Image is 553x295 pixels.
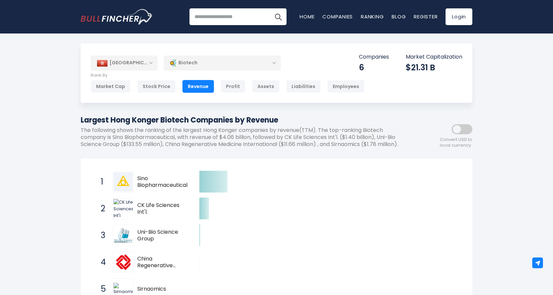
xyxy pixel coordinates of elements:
div: Liabilities [286,80,321,93]
button: Search [270,8,287,25]
h1: Largest Hong Konger Biotech Companies by Revenue [81,115,412,126]
p: Market Capitalization [406,54,462,61]
a: Register [414,13,438,20]
div: Employees [327,80,365,93]
div: Profit [221,80,245,93]
a: Companies [322,13,353,20]
span: Uni-Bio Science Group [137,229,188,243]
div: Revenue [182,80,214,93]
img: Sino Biopharmaceutical [113,172,133,192]
a: Go to homepage [81,9,153,24]
span: Sirnaomics [137,286,188,293]
span: China Regenerative Medicine International [137,255,188,270]
span: 3 [97,230,104,241]
span: 5 [97,283,104,295]
div: Biotech [164,55,281,71]
img: China Regenerative Medicine International [115,254,131,270]
img: Bullfincher logo [81,9,153,24]
img: CK Life Sciences Int'l. [113,199,133,218]
a: Ranking [361,13,384,20]
p: The following shows the ranking of the largest Hong Konger companies by revenue(TTM). The top-ran... [81,127,412,148]
p: Rank By [91,73,365,78]
span: 1 [97,176,104,188]
a: Blog [392,13,406,20]
span: Sino Biopharmaceutical [137,175,188,189]
a: Login [446,8,472,25]
div: 6 [359,62,389,73]
a: Home [300,13,314,20]
span: 2 [97,203,104,214]
span: CK Life Sciences Int'l. [137,202,188,216]
div: [GEOGRAPHIC_DATA] [91,56,158,70]
div: $21.31 B [406,62,462,73]
div: Market Cap [91,80,131,93]
div: Stock Price [137,80,176,93]
span: Convert USD to local currency [440,137,472,148]
p: Companies [359,54,389,61]
div: Assets [252,80,280,93]
span: 4 [97,256,104,268]
img: Sirnaomics [113,283,133,295]
img: Uni-Bio Science Group [113,226,133,245]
